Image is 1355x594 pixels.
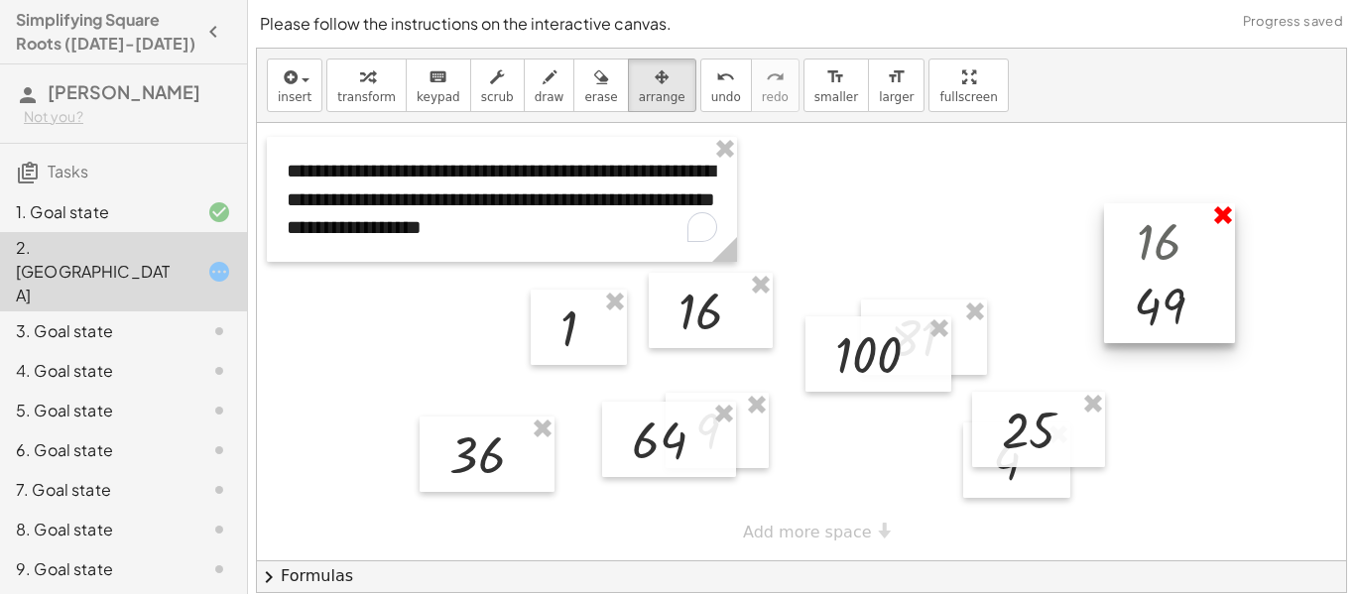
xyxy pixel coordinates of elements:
button: format_sizelarger [868,59,924,112]
div: 6. Goal state [16,438,176,462]
button: erase [573,59,628,112]
i: Task not started. [207,478,231,502]
div: 1. Goal state [16,200,176,224]
span: undo [711,90,741,104]
button: arrange [628,59,696,112]
i: Task not started. [207,399,231,422]
button: undoundo [700,59,752,112]
div: 5. Goal state [16,399,176,422]
span: Progress saved [1243,12,1343,32]
button: keyboardkeypad [406,59,471,112]
p: Please follow the instructions on the interactive canvas. [260,12,1343,36]
span: larger [879,90,914,104]
div: Not you? [24,107,231,127]
span: transform [337,90,396,104]
button: scrub [470,59,525,112]
i: Task not started. [207,319,231,343]
span: scrub [481,90,514,104]
i: keyboard [429,65,447,89]
span: keypad [417,90,460,104]
h4: Simplifying Square Roots ([DATE]-[DATE]) [16,8,195,56]
div: 2. [GEOGRAPHIC_DATA] [16,236,176,307]
button: fullscreen [928,59,1008,112]
button: chevron_rightFormulas [257,560,1346,592]
span: smaller [814,90,858,104]
span: [PERSON_NAME] [48,80,200,103]
i: Task not started. [207,438,231,462]
span: Tasks [48,161,88,181]
i: format_size [887,65,906,89]
span: insert [278,90,311,104]
i: undo [716,65,735,89]
button: draw [524,59,575,112]
span: arrange [639,90,685,104]
div: 9. Goal state [16,557,176,581]
span: erase [584,90,617,104]
div: 7. Goal state [16,478,176,502]
i: Task finished and correct. [207,200,231,224]
button: transform [326,59,407,112]
div: 3. Goal state [16,319,176,343]
i: Task not started. [207,518,231,541]
span: draw [535,90,564,104]
button: redoredo [751,59,800,112]
span: fullscreen [939,90,997,104]
div: 4. Goal state [16,359,176,383]
button: insert [267,59,322,112]
i: Task not started. [207,359,231,383]
span: Add more space [743,523,872,541]
span: chevron_right [257,565,281,589]
div: 8. Goal state [16,518,176,541]
button: format_sizesmaller [803,59,869,112]
span: redo [762,90,789,104]
i: format_size [826,65,845,89]
i: Task not started. [207,557,231,581]
i: redo [766,65,785,89]
i: Task started. [207,260,231,284]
